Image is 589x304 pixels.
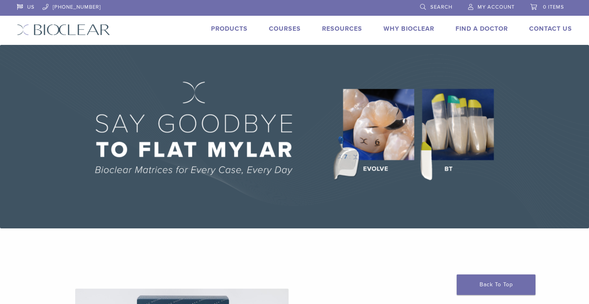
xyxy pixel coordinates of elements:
[529,25,572,33] a: Contact Us
[17,24,110,35] img: Bioclear
[478,4,515,10] span: My Account
[383,25,434,33] a: Why Bioclear
[269,25,301,33] a: Courses
[456,25,508,33] a: Find A Doctor
[211,25,248,33] a: Products
[543,4,564,10] span: 0 items
[322,25,362,33] a: Resources
[430,4,452,10] span: Search
[457,274,535,295] a: Back To Top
